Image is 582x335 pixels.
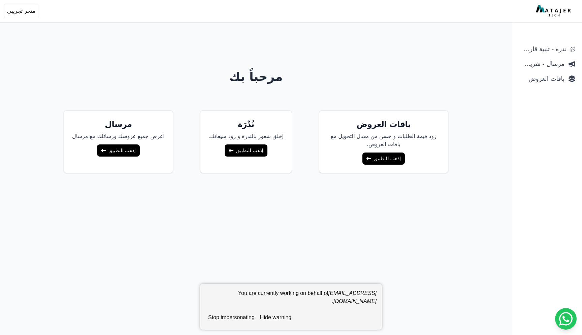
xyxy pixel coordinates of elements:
[208,132,284,140] p: إخلق شعور بالندرة و زود مبيعاتك.
[208,119,284,130] h5: نُدْرَة
[72,132,165,140] p: اعرض جميع عروضك ورسائلك مع مرسال
[4,4,38,18] button: متجر تجريبي
[519,44,567,54] span: ندرة - تنبية قارب علي النفاذ
[327,119,440,130] h5: باقات العروض
[205,289,377,311] div: You are currently working on behalf of .
[257,311,294,324] button: hide warning
[327,132,440,148] p: زود قيمة الطلبات و حسن من معدل التحويل مغ باقات العروض.
[225,144,267,157] a: إذهب للتطبيق
[519,59,564,69] span: مرسال - شريط دعاية
[328,290,377,304] em: [EMAIL_ADDRESS][DOMAIN_NAME]
[7,7,35,15] span: متجر تجريبي
[536,5,573,17] img: MatajerTech Logo
[519,74,564,83] span: باقات العروض
[97,144,139,157] a: إذهب للتطبيق
[362,153,405,165] a: إذهب للتطبيق
[205,311,257,324] button: stop impersonating
[72,119,165,130] h5: مرسال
